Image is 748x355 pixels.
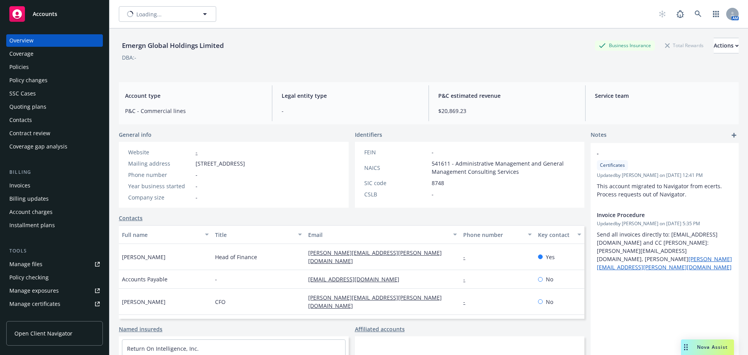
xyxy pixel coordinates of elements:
[6,271,103,284] a: Policy checking
[546,275,553,283] span: No
[9,219,55,231] div: Installment plans
[128,159,192,168] div: Mailing address
[215,298,226,306] span: CFO
[355,131,382,139] span: Identifiers
[9,114,32,126] div: Contacts
[432,179,444,187] span: 8748
[308,276,406,283] a: [EMAIL_ADDRESS][DOMAIN_NAME]
[597,231,732,271] span: Send all invoices directly to: [EMAIL_ADDRESS][DOMAIN_NAME] and CC [PERSON_NAME]: [PERSON_NAME][E...
[125,92,263,100] span: Account type
[597,172,732,179] span: Updated by [PERSON_NAME] on [DATE] 12:41 PM
[463,276,471,283] a: -
[597,220,732,227] span: Updated by [PERSON_NAME] on [DATE] 5:35 PM
[6,140,103,153] a: Coverage gap analysis
[127,345,199,352] a: Return On Intelligence, Inc.
[305,225,460,244] button: Email
[122,53,136,62] div: DBA: -
[681,339,734,355] button: Nova Assist
[6,74,103,87] a: Policy changes
[6,284,103,297] a: Manage exposures
[14,329,72,337] span: Open Client Navigator
[364,148,429,156] div: FEIN
[125,107,263,115] span: P&C - Commercial lines
[460,225,535,244] button: Phone number
[364,164,429,172] div: NAICS
[546,253,555,261] span: Yes
[6,87,103,100] a: SSC Cases
[122,298,166,306] span: [PERSON_NAME]
[438,92,576,100] span: P&C estimated revenue
[212,225,305,244] button: Title
[9,271,49,284] div: Policy checking
[591,143,739,205] div: -CertificatesUpdatedby [PERSON_NAME] on [DATE] 12:41 PMThis account migrated to Navigator from ec...
[432,190,434,198] span: -
[729,131,739,140] a: add
[215,231,293,239] div: Title
[196,159,245,168] span: [STREET_ADDRESS]
[591,131,607,140] span: Notes
[672,6,688,22] a: Report a Bug
[6,3,103,25] a: Accounts
[122,253,166,261] span: [PERSON_NAME]
[9,179,30,192] div: Invoices
[282,92,419,100] span: Legal entity type
[196,193,198,201] span: -
[282,107,419,115] span: -
[9,87,36,100] div: SSC Cases
[463,253,471,261] a: -
[119,225,212,244] button: Full name
[6,206,103,218] a: Account charges
[591,205,739,277] div: Invoice ProcedureUpdatedby [PERSON_NAME] on [DATE] 5:35 PMSend all invoices directly to: [EMAIL_A...
[196,182,198,190] span: -
[128,182,192,190] div: Year business started
[6,258,103,270] a: Manage files
[432,159,575,176] span: 541611 - Administrative Management and General Management Consulting Services
[9,127,50,140] div: Contract review
[6,101,103,113] a: Quoting plans
[128,171,192,179] div: Phone number
[119,214,143,222] a: Contacts
[595,92,732,100] span: Service team
[215,253,257,261] span: Head of Finance
[6,48,103,60] a: Coverage
[355,325,405,333] a: Affiliated accounts
[9,101,46,113] div: Quoting plans
[463,231,523,239] div: Phone number
[364,179,429,187] div: SIC code
[438,107,576,115] span: $20,869.23
[9,298,60,310] div: Manage certificates
[9,48,34,60] div: Coverage
[661,41,707,50] div: Total Rewards
[119,325,162,333] a: Named insureds
[9,34,34,47] div: Overview
[364,190,429,198] div: CSLB
[196,148,198,156] a: -
[308,249,442,265] a: [PERSON_NAME][EMAIL_ADDRESS][PERSON_NAME][DOMAIN_NAME]
[654,6,670,22] a: Start snowing
[9,258,42,270] div: Manage files
[122,275,168,283] span: Accounts Payable
[9,311,49,323] div: Manage claims
[714,38,739,53] div: Actions
[136,10,162,18] span: Loading...
[6,193,103,205] a: Billing updates
[6,179,103,192] a: Invoices
[6,311,103,323] a: Manage claims
[595,41,655,50] div: Business Insurance
[215,275,217,283] span: -
[690,6,706,22] a: Search
[708,6,724,22] a: Switch app
[597,149,712,157] span: -
[697,344,728,350] span: Nova Assist
[6,127,103,140] a: Contract review
[128,193,192,201] div: Company size
[535,225,584,244] button: Key contact
[122,231,200,239] div: Full name
[432,148,434,156] span: -
[6,168,103,176] div: Billing
[128,148,192,156] div: Website
[597,182,723,198] span: This account migrated to Navigator from ecerts. Process requests out of Navigator.
[6,219,103,231] a: Installment plans
[6,61,103,73] a: Policies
